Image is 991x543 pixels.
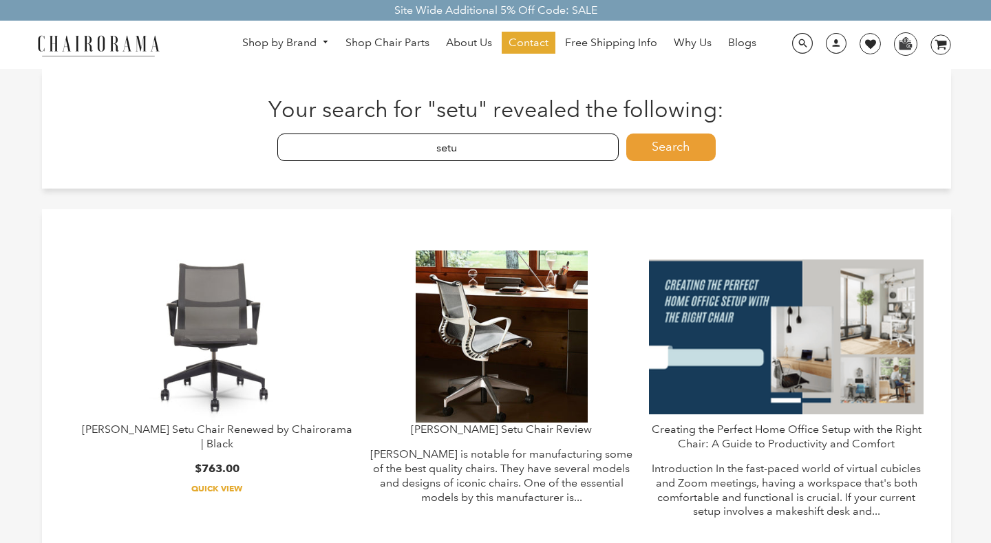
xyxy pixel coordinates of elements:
[365,251,639,423] a: Herman Miller Setu Chair Review
[226,32,773,57] nav: DesktopNavigation
[667,32,718,54] a: Why Us
[365,447,639,504] p: [PERSON_NAME] is notable for manufacturing some of the best quality chairs. They have several mod...
[339,32,436,54] a: Shop Chair Parts
[277,134,619,161] input: Enter Search Terms...
[502,32,555,54] a: Contact
[728,36,756,50] span: Blogs
[565,36,657,50] span: Free Shipping Info
[674,36,712,50] span: Why Us
[652,423,921,450] a: Creating the Perfect Home Office Setup with the Right Chair: A Guide to Productivity and Comfort
[649,462,924,519] p: Introduction In the fast-paced world of virtual cubicles and Zoom meetings, having a workspace th...
[80,251,354,423] a: Herman Miller Setu Chair Renewed by Chairorama | Black - chairorama
[558,32,664,54] a: Free Shipping Info
[649,251,924,423] img: Creating the Perfect Home Office Setup with the Right Chair: A Guide to Productivity and Comfort
[411,423,592,436] a: [PERSON_NAME] Setu Chair Review
[416,251,588,423] img: Herman Miller Setu Chair Review
[446,36,492,50] span: About Us
[626,134,716,161] button: Search
[235,32,336,54] a: Shop by Brand
[70,96,924,123] h1: Your search for "setu" revealed the following:
[895,33,916,54] img: WhatsApp_Image_2024-07-12_at_16.23.01.webp
[131,251,303,423] img: Herman Miller Setu Chair Renewed by Chairorama | Black - chairorama
[82,423,352,450] a: [PERSON_NAME] Setu Chair Renewed by Chairorama | Black
[439,32,499,54] a: About Us
[509,36,548,50] span: Contact
[80,483,354,494] a: Quick View
[721,32,763,54] a: Blogs
[345,36,429,50] span: Shop Chair Parts
[30,33,167,57] img: chairorama
[195,462,239,475] span: $763.00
